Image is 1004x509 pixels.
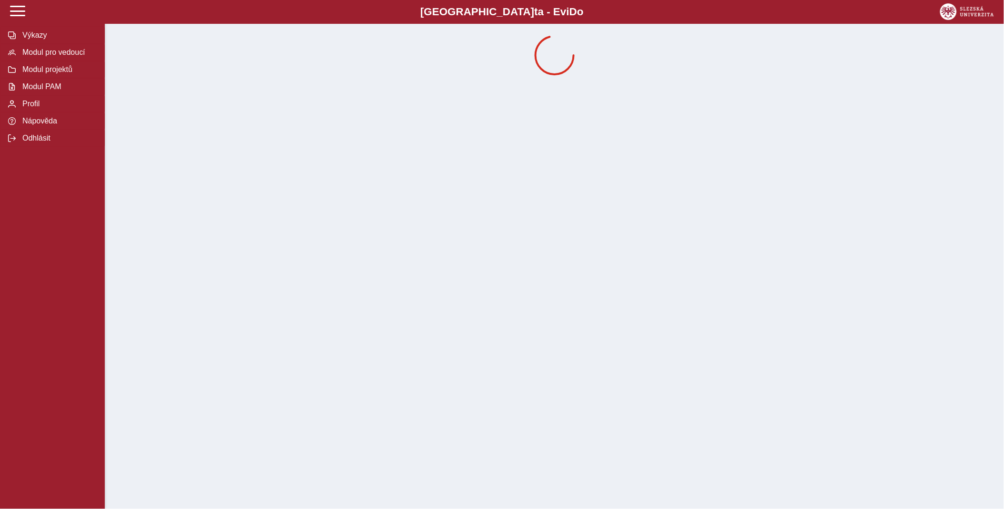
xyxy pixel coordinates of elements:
[940,3,994,20] img: logo_web_su.png
[20,65,97,74] span: Modul projektů
[20,134,97,143] span: Odhlásit
[20,48,97,57] span: Modul pro vedoucí
[20,117,97,125] span: Nápověda
[20,100,97,108] span: Profil
[29,6,975,18] b: [GEOGRAPHIC_DATA] a - Evi
[20,31,97,40] span: Výkazy
[534,6,537,18] span: t
[577,6,584,18] span: o
[20,82,97,91] span: Modul PAM
[569,6,577,18] span: D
